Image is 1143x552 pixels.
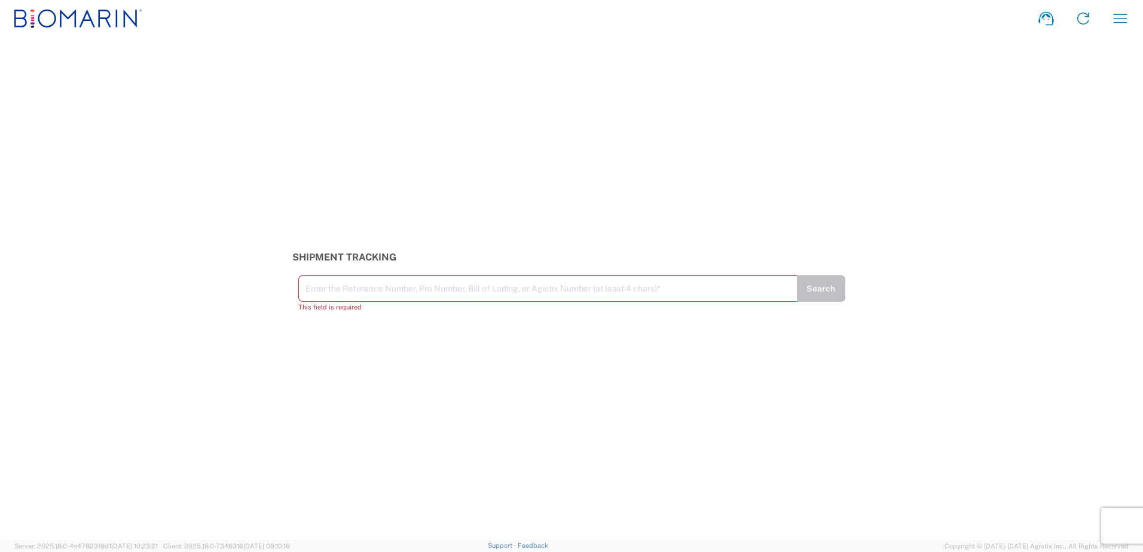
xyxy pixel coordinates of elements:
[298,302,797,312] div: This field is required
[14,542,158,550] span: Server: 2025.18.0-4e47823f9d1
[111,542,158,550] span: [DATE] 10:23:21
[14,7,142,30] img: biomarin
[945,541,1129,551] span: Copyright © [DATE]-[DATE] Agistix Inc., All Rights Reserved
[292,252,851,263] h3: Shipment Tracking
[243,542,290,550] span: [DATE] 08:10:16
[518,542,548,549] a: Feedback
[488,542,518,549] a: Support
[163,542,290,550] span: Client: 2025.18.0-7346316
